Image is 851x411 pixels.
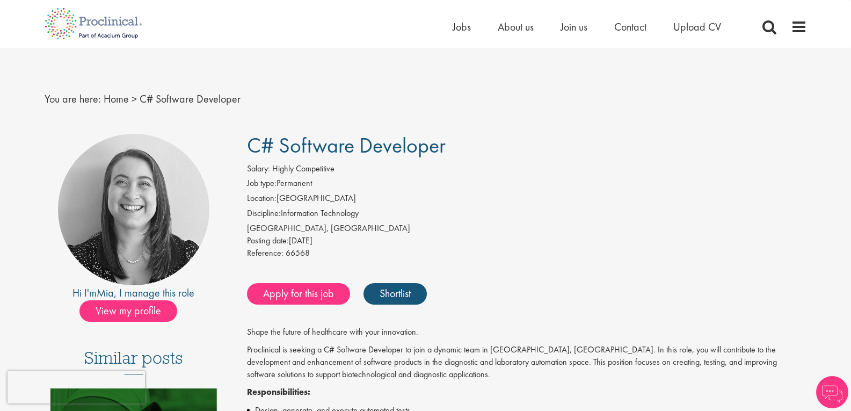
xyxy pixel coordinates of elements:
a: Contact [614,20,646,34]
img: imeage of recruiter Mia Kellerman [58,134,209,285]
span: C# Software Developer [140,92,241,106]
iframe: reCAPTCHA [8,371,145,403]
a: Mia [97,286,114,300]
div: [DATE] [247,235,807,247]
a: Shortlist [363,283,427,305]
p: Shape the future of healthcare with your innovation. [247,326,807,338]
a: Upload CV [673,20,721,34]
label: Reference: [247,247,283,259]
h3: Similar posts [84,349,183,374]
span: View my profile [79,300,177,322]
li: Information Technology [247,207,807,222]
span: C# Software Developer [247,132,446,159]
span: 66568 [286,247,310,258]
span: Highly Competitive [272,163,334,174]
div: [GEOGRAPHIC_DATA], [GEOGRAPHIC_DATA] [247,222,807,235]
label: Job type: [247,177,277,190]
a: Apply for this job [247,283,350,305]
a: breadcrumb link [104,92,129,106]
a: Jobs [453,20,471,34]
label: Discipline: [247,207,281,220]
li: [GEOGRAPHIC_DATA] [247,192,807,207]
label: Location: [247,192,277,205]
p: Proclinical is seeking a C# Software Developer to join a dynamic team in [GEOGRAPHIC_DATA], [GEOG... [247,344,807,381]
li: Permanent [247,177,807,192]
a: About us [498,20,534,34]
span: Posting date: [247,235,289,246]
a: View my profile [79,302,188,316]
span: > [132,92,137,106]
a: Join us [561,20,587,34]
div: Hi I'm , I manage this role [45,285,223,301]
img: Chatbot [816,376,848,408]
strong: Responsibilities: [247,386,310,398]
span: You are here: [45,92,101,106]
label: Salary: [247,163,270,175]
